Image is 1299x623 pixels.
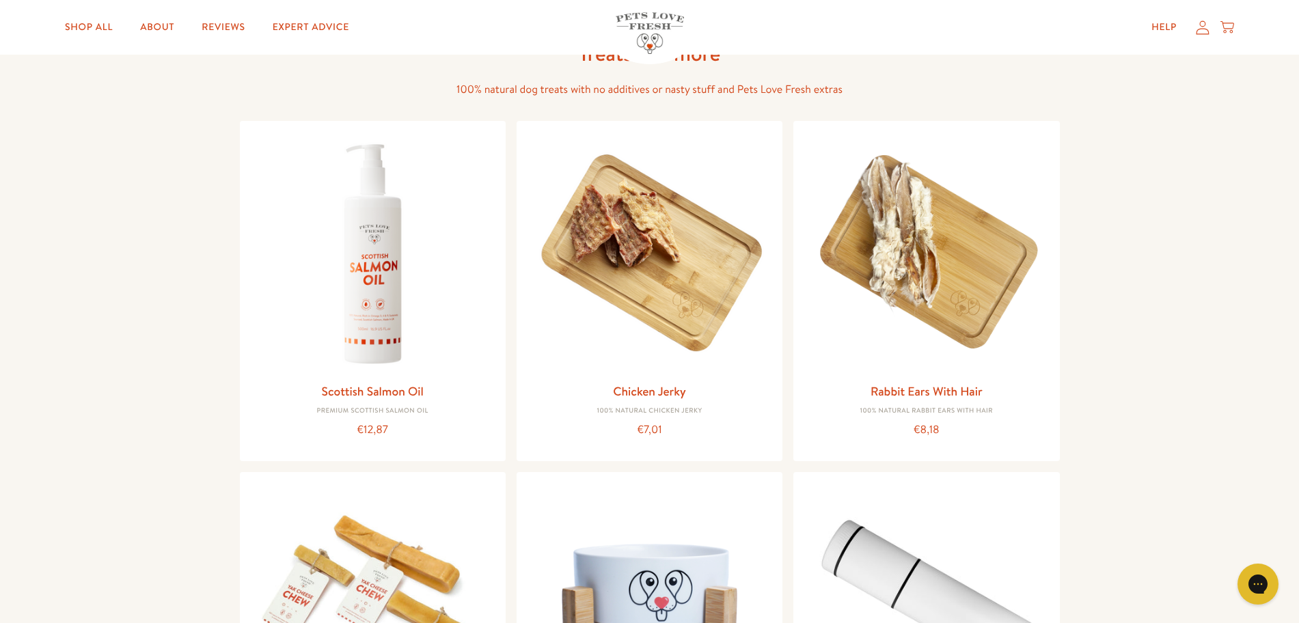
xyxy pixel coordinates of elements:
a: Expert Advice [262,14,360,41]
div: 100% Natural Chicken Jerky [528,407,771,415]
a: Scottish Salmon Oil [322,383,424,400]
h1: Treats and more [431,40,869,67]
img: Scottish Salmon Oil [251,132,495,376]
a: Help [1140,14,1188,41]
img: Rabbit Ears With Hair [804,132,1048,376]
span: 100% natural dog treats with no additives or nasty stuff and Pets Love Fresh extras [456,82,843,97]
a: Shop All [54,14,124,41]
div: €8,18 [804,421,1048,439]
img: Chicken Jerky [528,132,771,376]
div: 100% Natural Rabbit Ears with hair [804,407,1048,415]
iframe: Gorgias live chat messenger [1231,559,1285,609]
a: Rabbit Ears With Hair [871,383,983,400]
div: €12,87 [251,421,495,439]
img: Pets Love Fresh [616,12,684,54]
div: €7,01 [528,421,771,439]
div: Premium Scottish Salmon Oil [251,407,495,415]
a: Reviews [191,14,256,41]
a: About [129,14,185,41]
a: Chicken Jerky [613,383,686,400]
